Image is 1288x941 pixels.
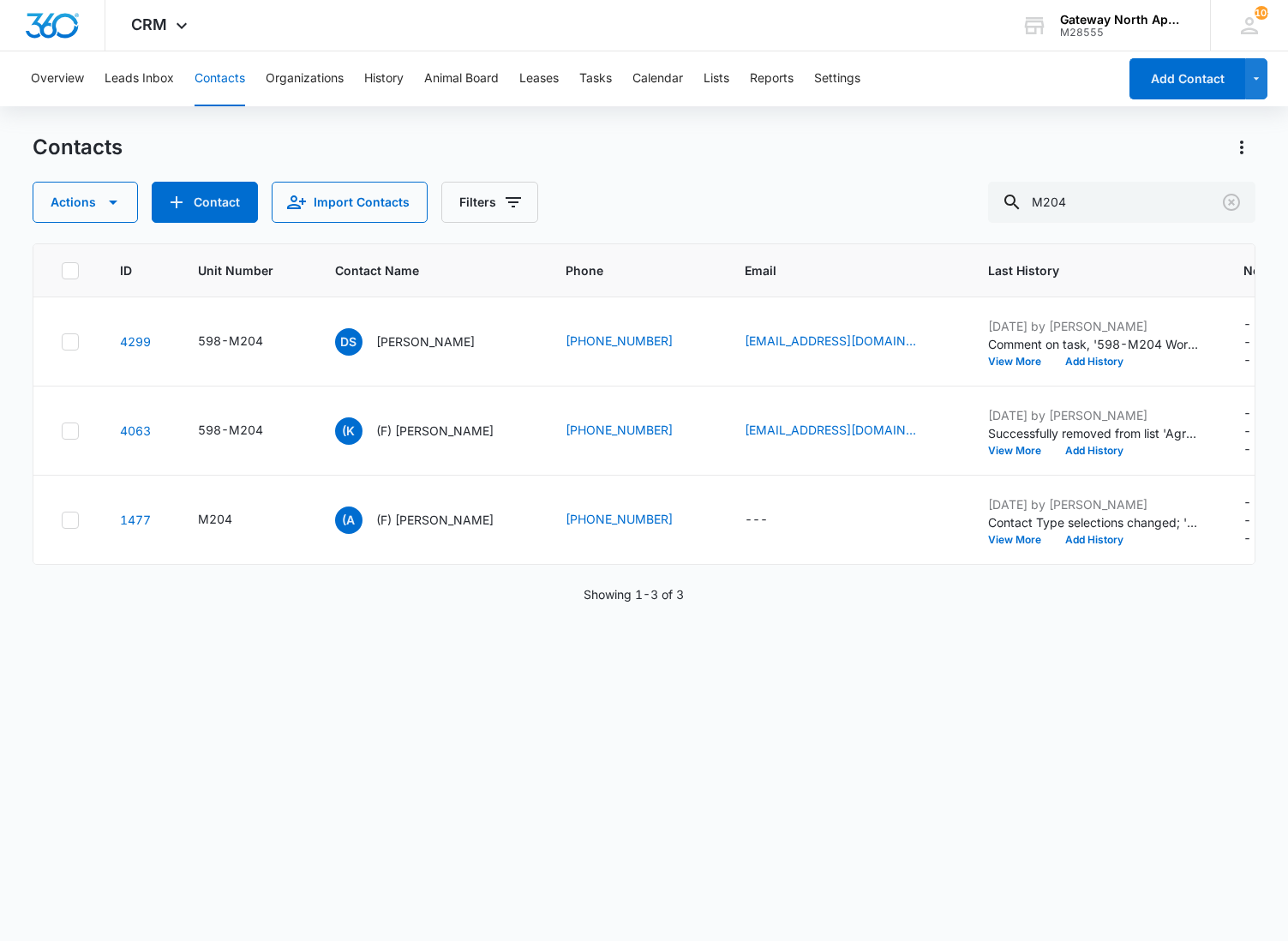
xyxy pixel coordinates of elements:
span: 105 [1255,6,1268,20]
span: ID [120,261,132,279]
button: Animal Board [424,51,499,106]
button: Add Contact [1129,58,1245,99]
button: Import Contacts [272,182,428,223]
button: Filters [441,182,538,223]
button: Actions [33,182,138,223]
div: Phone - (720) 526-5773 - Select to Edit Field [566,510,704,530]
p: [DATE] by [PERSON_NAME] [988,317,1202,335]
div: Contact Name - (F) Anthony Grady - Select to Edit Field [335,506,524,534]
button: Calendar [632,51,683,106]
button: Overview [31,51,84,106]
h1: Contacts [33,135,123,160]
div: 598-M204 [198,332,263,350]
p: [PERSON_NAME] [376,333,475,351]
button: Settings [814,51,860,106]
button: Tasks [579,51,612,106]
button: Leases [519,51,559,106]
p: Contact Type selections changed; 'Current Resident' was removed and 'Former Resident' was added. [988,513,1202,531]
div: notifications count [1255,6,1268,20]
div: --- [745,510,768,530]
div: Email - silvam_diana13@yahoo.com - Select to Edit Field [745,332,947,352]
span: Unit Number [198,261,294,279]
a: [PHONE_NUMBER] [566,510,673,528]
button: Leads Inbox [105,51,174,106]
div: --- [1243,315,1251,369]
div: Phone - (720) 586-1034 - Select to Edit Field [566,421,704,441]
button: Clear [1218,189,1245,216]
input: Search Contacts [988,182,1255,223]
div: account name [1060,13,1185,27]
a: Navigate to contact details page for (F) Anthony Grady [120,512,151,527]
div: M204 [198,510,232,528]
p: (F) [PERSON_NAME] [376,511,494,529]
div: Email - - Select to Edit Field [745,510,799,530]
button: Contacts [195,51,245,106]
div: Notes - - Select to Edit Field [1243,493,1282,547]
div: Email - k-3-l-s@icloud.com - Select to Edit Field [745,421,947,441]
span: Contact Name [335,261,500,279]
div: Unit Number - 598-M204 - Select to Edit Field [198,332,294,352]
a: [PHONE_NUMBER] [566,332,673,350]
button: Actions [1228,134,1255,161]
button: Add History [1053,535,1135,545]
span: Email [745,261,922,279]
span: Last History [988,261,1177,279]
button: Add History [1053,357,1135,367]
div: 598-M204 [198,421,263,439]
button: View More [988,535,1053,545]
div: --- [1243,404,1251,458]
p: (F) [PERSON_NAME] [376,422,494,440]
div: Contact Name - (F) Kelly Fisher - Select to Edit Field [335,417,524,445]
span: Notes [1243,261,1282,279]
button: Add History [1053,446,1135,456]
span: (A [335,506,362,534]
p: Showing 1-3 of 3 [584,585,684,603]
a: [EMAIL_ADDRESS][DOMAIN_NAME] [745,421,916,439]
p: Comment on task, '598-M204 Work Order' "done. when I pulled out the clog in bathtub found pieces ... [988,335,1202,353]
button: View More [988,446,1053,456]
button: History [364,51,404,106]
div: account id [1060,27,1185,39]
a: [EMAIL_ADDRESS][DOMAIN_NAME] [745,332,916,350]
a: Navigate to contact details page for (F) Kelly Fisher [120,423,151,438]
a: Navigate to contact details page for Diana Silva [120,334,151,349]
span: Phone [566,261,679,279]
div: Unit Number - M204 - Select to Edit Field [198,510,263,530]
div: Phone - (720) 713-8406 - Select to Edit Field [566,332,704,352]
span: DS [335,328,362,356]
div: Unit Number - 598-M204 - Select to Edit Field [198,421,294,441]
p: Successfully removed from list 'Agreed to Subscribe - Emails'. [988,424,1202,442]
div: Notes - - Select to Edit Field [1243,404,1282,458]
button: Add Contact [152,182,258,223]
button: Lists [704,51,729,106]
button: Organizations [266,51,344,106]
span: (K [335,417,362,445]
div: Contact Name - Diana Silva - Select to Edit Field [335,328,506,356]
button: View More [988,357,1053,367]
div: Notes - - Select to Edit Field [1243,315,1282,369]
p: [DATE] by [PERSON_NAME] [988,406,1202,424]
button: Reports [750,51,794,106]
span: CRM [131,15,167,33]
div: --- [1243,493,1251,547]
p: [DATE] by [PERSON_NAME] [988,495,1202,513]
a: [PHONE_NUMBER] [566,421,673,439]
